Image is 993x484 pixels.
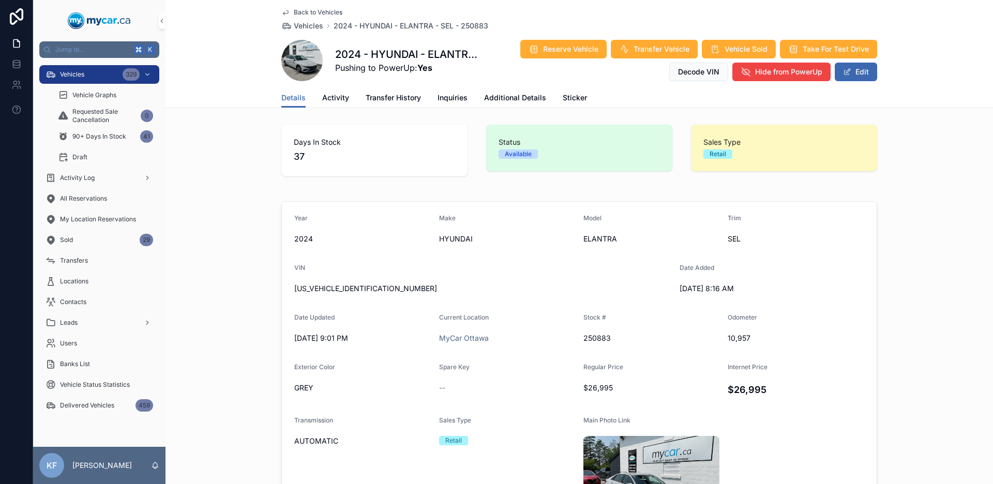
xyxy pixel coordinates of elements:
span: Days In Stock [294,137,455,147]
a: 2024 - HYUNDAI - ELANTRA - SEL - 250883 [334,21,488,31]
h1: 2024 - HYUNDAI - ELANTRA - SEL - 250883 [335,47,483,62]
div: Available [505,149,532,159]
span: [DATE] 9:01 PM [294,333,431,343]
span: Activity [322,93,349,103]
span: [US_VEHICLE_IDENTIFICATION_NUMBER] [294,283,671,294]
span: HYUNDAI [439,234,576,244]
span: Hide from PowerUp [755,67,822,77]
span: My Location Reservations [60,215,136,223]
a: Details [281,88,306,108]
span: Details [281,93,306,103]
a: Activity [322,88,349,109]
span: Transfer History [366,93,421,103]
a: MyCar Ottawa [439,333,489,343]
a: All Reservations [39,189,159,208]
a: Activity Log [39,169,159,187]
div: 41 [140,130,153,143]
div: Retail [445,436,462,445]
span: Stock # [583,313,606,321]
a: Draft [52,148,159,167]
span: Make [439,214,456,222]
div: 29 [140,234,153,246]
span: VIN [294,264,305,271]
a: Vehicles329 [39,65,159,84]
span: Transmission [294,416,333,424]
span: Jump to... [55,46,129,54]
div: 459 [136,399,153,412]
a: Transfer History [366,88,421,109]
span: 250883 [583,333,719,343]
span: Banks List [60,360,90,368]
a: Transfers [39,251,159,270]
span: Delivered Vehicles [60,401,114,410]
span: Activity Log [60,174,95,182]
a: Leads [39,313,159,332]
span: Take For Test Drive [803,44,869,54]
span: Regular Price [583,363,623,371]
span: AUTOMATIC [294,436,431,446]
span: Status [499,137,660,147]
span: Users [60,339,77,347]
span: KF [47,459,57,472]
a: Back to Vehicles [281,8,342,17]
button: Decode VIN [669,63,728,81]
span: Sales Type [439,416,471,424]
span: [DATE] 8:16 AM [680,283,816,294]
span: Exterior Color [294,363,335,371]
a: Banks List [39,355,159,373]
div: 329 [123,68,140,81]
span: Odometer [728,313,757,321]
span: Date Updated [294,313,335,321]
span: Main Photo Link [583,416,630,424]
span: Transfer Vehicle [634,44,689,54]
span: Vehicles [60,70,84,79]
span: Vehicles [294,21,323,31]
span: 10,957 [728,333,864,343]
span: 90+ Days In Stock [72,132,126,141]
button: Take For Test Drive [780,40,877,58]
a: Vehicles [281,21,323,31]
a: Delivered Vehicles459 [39,396,159,415]
span: K [146,46,154,54]
span: 2024 [294,234,431,244]
span: Vehicle Sold [725,44,768,54]
span: Pushing to PowerUp: [335,62,483,74]
a: My Location Reservations [39,210,159,229]
span: GREY [294,383,431,393]
span: -- [439,383,445,393]
h4: $26,995 [728,383,864,397]
span: Model [583,214,601,222]
span: 37 [294,149,455,164]
span: SEL [728,234,864,244]
button: Jump to...K [39,41,159,58]
img: App logo [68,12,131,29]
span: ELANTRA [583,234,719,244]
a: Sold29 [39,231,159,249]
span: Transfers [60,256,88,265]
div: scrollable content [33,58,165,428]
button: Transfer Vehicle [611,40,698,58]
a: Vehicle Graphs [52,86,159,104]
span: Trim [728,214,741,222]
button: Reserve Vehicle [520,40,607,58]
span: Draft [72,153,87,161]
div: Retail [710,149,726,159]
span: Decode VIN [678,67,719,77]
button: Hide from PowerUp [732,63,831,81]
button: Vehicle Sold [702,40,776,58]
span: Inquiries [438,93,468,103]
span: Leads [60,319,78,327]
a: Contacts [39,293,159,311]
div: 0 [141,110,153,122]
a: Users [39,334,159,353]
a: Vehicle Status Statistics [39,375,159,394]
span: Locations [60,277,88,285]
span: Internet Price [728,363,768,371]
strong: Yes [417,63,432,73]
span: Sold [60,236,73,244]
button: Edit [835,63,877,81]
span: Year [294,214,308,222]
span: Back to Vehicles [294,8,342,17]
